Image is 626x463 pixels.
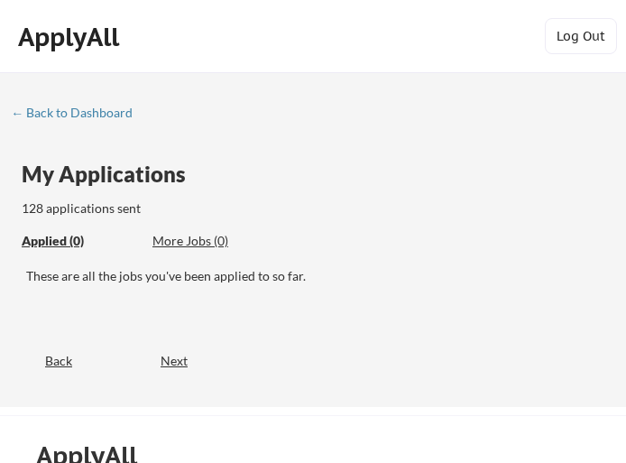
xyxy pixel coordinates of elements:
div: 128 applications sent [22,199,371,218]
div: Next [161,352,208,370]
div: These are job applications we think you'd be a good fit for, but couldn't apply you to automatica... [152,232,285,251]
div: Back [17,352,72,370]
div: These are all the jobs you've been applied to so far. [26,267,610,285]
button: Log Out [545,18,617,54]
div: Applied (0) [22,232,139,250]
div: My Applications [22,163,200,185]
div: More Jobs (0) [152,232,285,250]
a: ← Back to Dashboard [11,106,146,124]
div: ← Back to Dashboard [11,106,146,119]
div: ApplyAll [18,22,124,52]
div: These are all the jobs you've been applied to so far. [22,232,139,251]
